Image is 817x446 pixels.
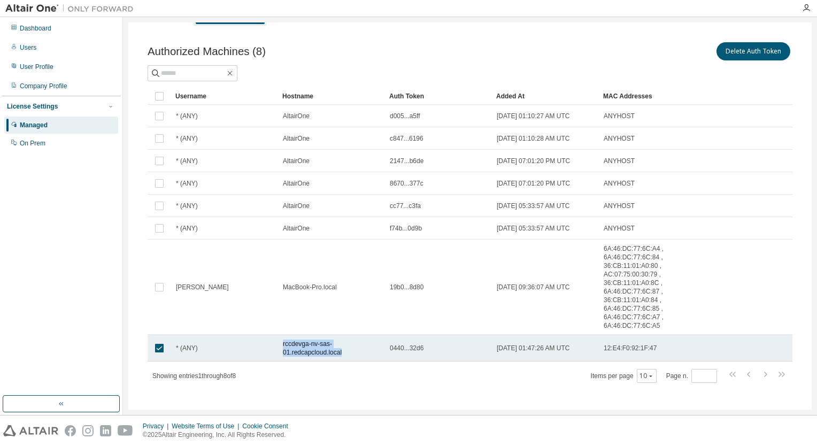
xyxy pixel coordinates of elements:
[390,224,422,233] span: f74b...0d9b
[20,139,45,148] div: On Prem
[497,112,570,120] span: [DATE] 01:10:27 AM UTC
[497,134,570,143] span: [DATE] 01:10:28 AM UTC
[20,82,67,90] div: Company Profile
[100,425,111,436] img: linkedin.svg
[604,179,635,188] span: ANYHOST
[82,425,94,436] img: instagram.svg
[20,24,51,33] div: Dashboard
[497,157,570,165] span: [DATE] 07:01:20 PM UTC
[65,425,76,436] img: facebook.svg
[496,88,595,105] div: Added At
[283,283,337,291] span: MacBook-Pro.local
[604,134,635,143] span: ANYHOST
[283,112,310,120] span: AltairOne
[143,430,295,440] p: © 2025 Altair Engineering, Inc. All Rights Reserved.
[172,422,242,430] div: Website Terms of Use
[666,369,717,383] span: Page n.
[176,179,198,188] span: * (ANY)
[604,244,674,330] span: 6A:46:DC:77:6C:A4 , 6A:46:DC:77:6C:84 , 36:CB:11:01:A0:80 , AC:07:75:00:30:79 , 36:CB:11:01:A0:8C...
[175,88,274,105] div: Username
[283,134,310,143] span: AltairOne
[390,157,423,165] span: 2147...b6de
[118,425,133,436] img: youtube.svg
[176,202,198,210] span: * (ANY)
[283,179,310,188] span: AltairOne
[176,283,229,291] span: [PERSON_NAME]
[497,283,570,291] span: [DATE] 09:36:07 AM UTC
[5,3,139,14] img: Altair One
[283,340,380,357] span: rccdevga-nv-sas-01.redcapcloud.local
[242,422,294,430] div: Cookie Consent
[20,63,53,71] div: User Profile
[604,157,635,165] span: ANYHOST
[497,344,570,352] span: [DATE] 01:47:26 AM UTC
[20,43,36,52] div: Users
[390,112,420,120] span: d005...a5ff
[497,224,570,233] span: [DATE] 05:33:57 AM UTC
[604,344,657,352] span: 12:E4:F0:92:1F:47
[283,157,310,165] span: AltairOne
[389,88,488,105] div: Auth Token
[390,283,423,291] span: 19b0...8d80
[152,372,236,380] span: Showing entries 1 through 8 of 8
[143,422,172,430] div: Privacy
[176,112,198,120] span: * (ANY)
[282,88,381,105] div: Hostname
[497,179,570,188] span: [DATE] 07:01:20 PM UTC
[604,224,635,233] span: ANYHOST
[148,45,266,58] span: Authorized Machines (8)
[7,102,58,111] div: License Settings
[283,224,310,233] span: AltairOne
[390,202,421,210] span: cc77...c3fa
[20,121,48,129] div: Managed
[604,202,635,210] span: ANYHOST
[390,179,423,188] span: 8670...377c
[591,369,657,383] span: Items per page
[176,134,198,143] span: * (ANY)
[639,372,654,380] button: 10
[716,42,790,60] button: Delete Auth Token
[390,344,423,352] span: 0440...32d6
[497,202,570,210] span: [DATE] 05:33:57 AM UTC
[176,224,198,233] span: * (ANY)
[390,134,423,143] span: c847...6196
[176,344,198,352] span: * (ANY)
[283,202,310,210] span: AltairOne
[603,88,675,105] div: MAC Addresses
[3,425,58,436] img: altair_logo.svg
[604,112,635,120] span: ANYHOST
[176,157,198,165] span: * (ANY)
